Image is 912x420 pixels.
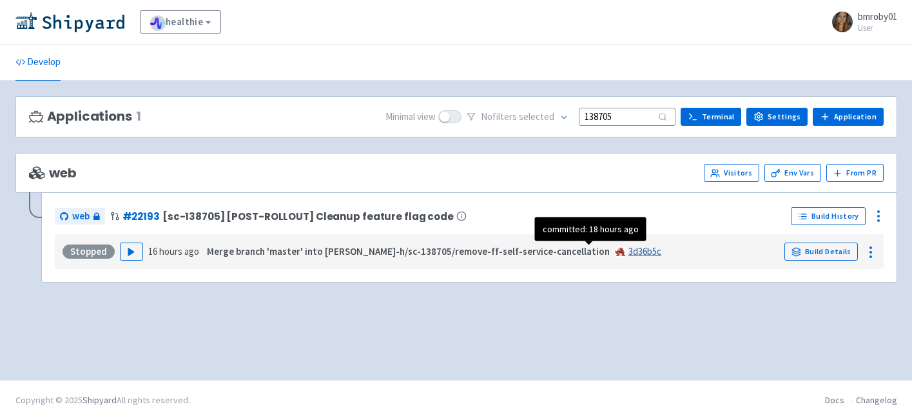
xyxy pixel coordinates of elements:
[746,108,808,126] a: Settings
[813,108,883,126] a: Application
[681,108,741,126] a: Terminal
[628,245,661,257] a: 3d36b5c
[385,110,436,125] span: Minimal view
[162,211,454,222] span: [sc-138705] [POST-ROLLOUT] Cleanup feature flag code
[704,164,759,182] a: Visitors
[826,164,884,182] button: From PR
[824,12,897,32] a: bmroby01 User
[207,245,610,257] strong: Merge branch 'master' into [PERSON_NAME]-h/sc-138705/remove-ff-self-service-cancellation
[63,245,115,259] div: Stopped
[784,243,858,261] a: Build Details
[120,243,143,261] button: Play
[15,12,124,32] img: Shipyard logo
[140,10,222,34] a: healthie
[148,245,199,257] time: 16 hours ago
[825,394,844,406] a: Docs
[858,10,897,23] span: bmroby01
[29,166,77,181] span: web
[481,110,554,125] span: No filter s
[72,209,90,224] span: web
[55,208,105,225] a: web
[764,164,821,182] a: Env Vars
[15,394,190,407] div: Copyright © 2025 All rights reserved.
[519,110,554,123] span: selected
[856,394,897,406] a: Changelog
[29,109,141,124] h3: Applications
[791,207,866,225] a: Build History
[122,210,160,223] a: #22193
[82,394,117,406] a: Shipyard
[858,24,897,32] small: User
[579,108,675,125] input: Search...
[136,109,141,124] span: 1
[15,45,61,81] a: Develop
